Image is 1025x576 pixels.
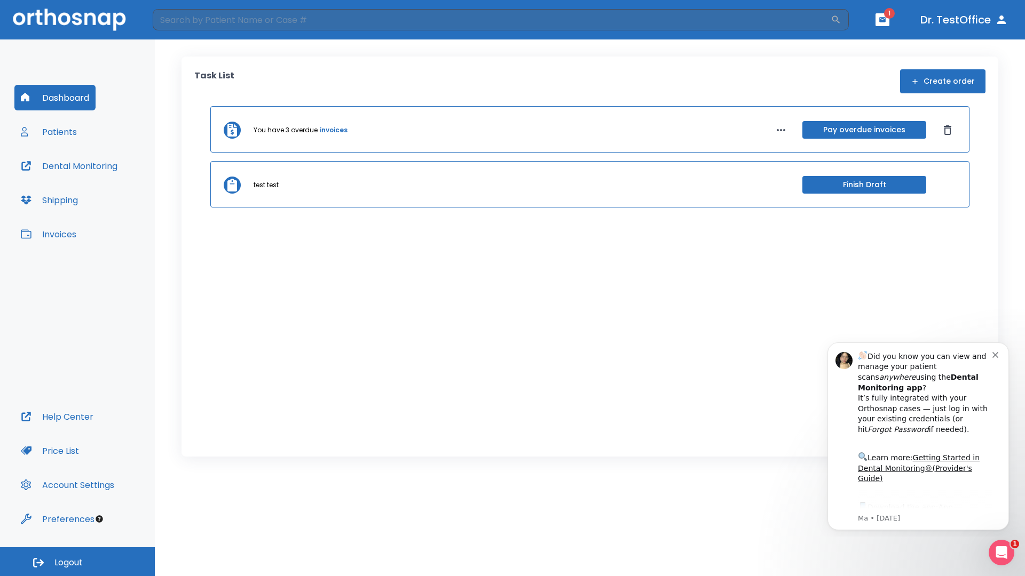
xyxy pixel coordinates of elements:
[54,557,83,569] span: Logout
[14,119,83,145] button: Patients
[802,121,926,139] button: Pay overdue invoices
[989,540,1014,565] iframe: Intercom live chat
[900,69,985,93] button: Create order
[153,9,831,30] input: Search by Patient Name or Case #
[916,10,1012,29] button: Dr. TestOffice
[46,181,181,190] p: Message from Ma, sent 8w ago
[254,125,318,135] p: You have 3 overdue
[939,122,956,139] button: Dismiss
[802,176,926,194] button: Finish Draft
[181,17,190,25] button: Dismiss notification
[1011,540,1019,548] span: 1
[14,472,121,498] button: Account Settings
[14,506,101,532] button: Preferences
[884,8,895,19] span: 1
[811,333,1025,537] iframe: Intercom notifications message
[46,170,141,189] a: App Store
[14,85,96,110] button: Dashboard
[14,153,124,179] button: Dental Monitoring
[94,514,104,524] div: Tooltip anchor
[254,180,279,190] p: test test
[14,187,84,213] button: Shipping
[46,167,181,222] div: Download the app: | ​ Let us know if you need help getting started!
[320,125,348,135] a: invoices
[14,404,100,429] button: Help Center
[194,69,234,93] p: Task List
[14,438,85,463] button: Price List
[13,9,126,30] img: Orthosnap
[14,221,83,247] button: Invoices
